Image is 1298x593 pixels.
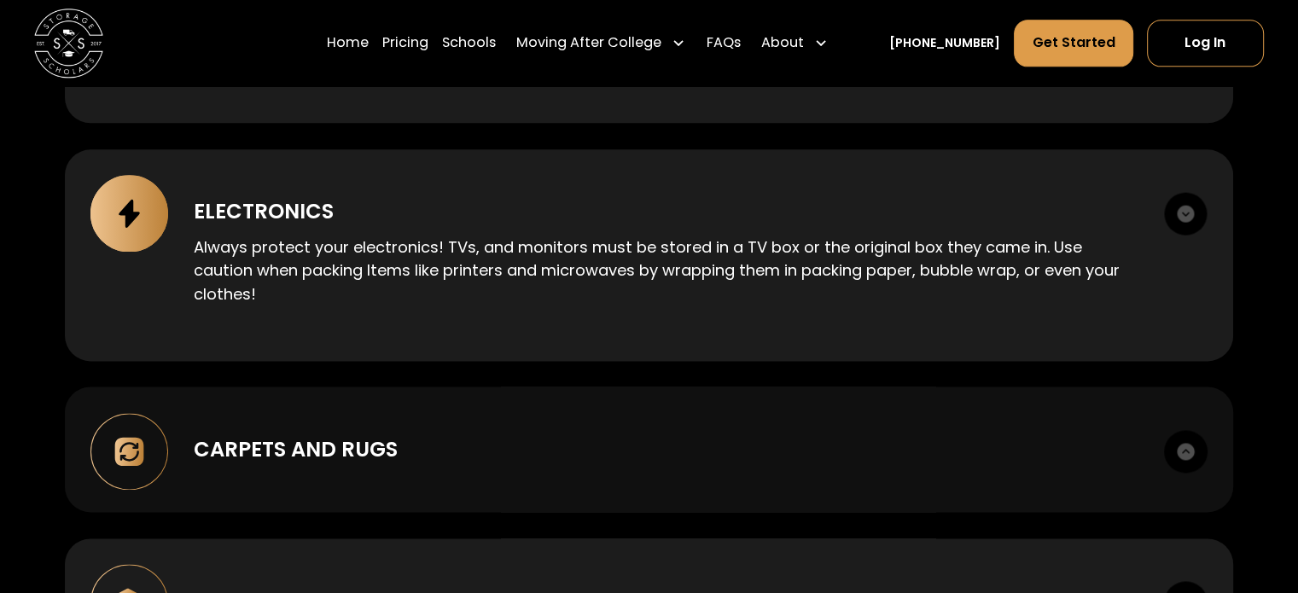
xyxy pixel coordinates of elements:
[706,19,740,67] a: FAQs
[516,32,661,53] div: Moving After College
[194,235,1138,305] p: Always protect your electronics! TVs, and monitors must be stored in a TV box or the original box...
[194,434,398,465] div: Carpets and Rugs
[327,19,369,67] a: Home
[754,19,835,67] div: About
[382,19,428,67] a: Pricing
[194,196,334,227] div: Electronics
[509,19,692,67] div: Moving After College
[1147,20,1264,66] a: Log In
[1014,20,1132,66] a: Get Started
[761,32,804,53] div: About
[442,19,496,67] a: Schools
[889,34,1000,52] a: [PHONE_NUMBER]
[34,9,103,78] img: Storage Scholars main logo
